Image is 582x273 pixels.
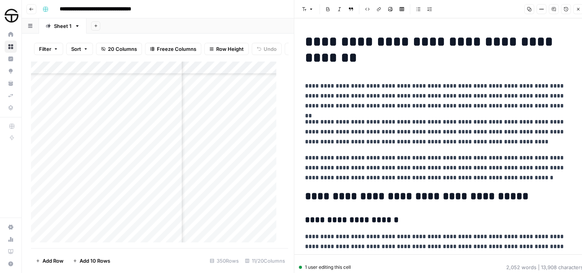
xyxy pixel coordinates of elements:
[5,245,17,258] a: Learning Hub
[54,22,72,30] div: Sheet 1
[39,45,51,53] span: Filter
[66,43,93,55] button: Sort
[145,43,201,55] button: Freeze Columns
[5,9,18,23] img: SimpleTire Logo
[242,255,288,267] div: 11/20 Columns
[252,43,282,55] button: Undo
[216,45,244,53] span: Row Height
[204,43,249,55] button: Row Height
[5,77,17,89] a: Your Data
[207,255,242,267] div: 350 Rows
[5,233,17,245] a: Usage
[5,65,17,77] a: Opportunities
[264,45,277,53] span: Undo
[5,28,17,41] a: Home
[96,43,142,55] button: 20 Columns
[5,102,17,114] a: Data Library
[39,18,86,34] a: Sheet 1
[5,53,17,65] a: Insights
[5,221,17,233] a: Settings
[5,258,17,270] button: Help + Support
[299,264,351,271] div: 1 user editing this cell
[5,6,17,25] button: Workspace: SimpleTire
[71,45,81,53] span: Sort
[34,43,63,55] button: Filter
[68,255,115,267] button: Add 10 Rows
[5,41,17,53] a: Browse
[5,89,17,102] a: Syncs
[157,45,196,53] span: Freeze Columns
[31,255,68,267] button: Add Row
[80,257,110,265] span: Add 10 Rows
[42,257,64,265] span: Add Row
[108,45,137,53] span: 20 Columns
